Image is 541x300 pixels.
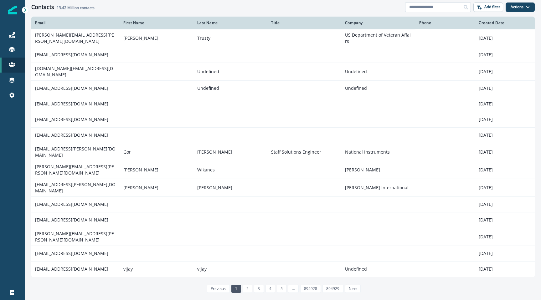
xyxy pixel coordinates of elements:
[31,212,535,228] a: [EMAIL_ADDRESS][DOMAIN_NAME][DATE]
[31,212,120,228] td: [EMAIL_ADDRESS][DOMAIN_NAME]
[479,167,531,173] p: [DATE]
[479,35,531,41] p: [DATE]
[479,101,531,107] p: [DATE]
[479,234,531,240] p: [DATE]
[479,52,531,58] p: [DATE]
[31,63,535,80] a: [DOMAIN_NAME][EMAIL_ADDRESS][DOMAIN_NAME]UndefinedUndefined[DATE]
[57,5,79,10] span: 13.42 Million
[341,261,416,277] td: Undefined
[31,196,535,212] a: [EMAIL_ADDRESS][DOMAIN_NAME][DATE]
[31,246,120,261] td: [EMAIL_ADDRESS][DOMAIN_NAME]
[341,29,416,47] td: US Department of Veteran Affairs
[31,228,535,246] a: [PERSON_NAME][EMAIL_ADDRESS][PERSON_NAME][DOMAIN_NAME][DATE]
[341,80,416,96] td: Undefined
[31,63,120,80] td: [DOMAIN_NAME][EMAIL_ADDRESS][DOMAIN_NAME]
[120,261,193,277] td: vijay
[8,6,17,14] img: Inflection
[484,5,500,9] p: Add filter
[120,179,193,196] td: [PERSON_NAME]
[193,80,267,96] td: Undefined
[479,132,531,138] p: [DATE]
[479,85,531,91] p: [DATE]
[31,47,535,63] a: [EMAIL_ADDRESS][DOMAIN_NAME][DATE]
[31,80,535,96] a: [EMAIL_ADDRESS][DOMAIN_NAME]UndefinedUndefined[DATE]
[271,20,337,25] div: Title
[31,196,120,212] td: [EMAIL_ADDRESS][DOMAIN_NAME]
[419,20,471,25] div: Phone
[277,285,286,293] a: Page 5
[479,185,531,191] p: [DATE]
[193,63,267,80] td: Undefined
[193,161,267,179] td: Wikanes
[479,116,531,123] p: [DATE]
[341,179,416,196] td: [PERSON_NAME] International
[341,161,416,179] td: [PERSON_NAME]
[31,112,120,127] td: [EMAIL_ADDRESS][DOMAIN_NAME]
[31,179,535,196] a: [EMAIL_ADDRESS][PERSON_NAME][DOMAIN_NAME][PERSON_NAME][PERSON_NAME][PERSON_NAME] International[DATE]
[300,285,321,293] a: Page 894928
[506,3,535,12] button: Actions
[322,285,343,293] a: Page 894929
[31,29,120,47] td: [PERSON_NAME][EMAIL_ADDRESS][PERSON_NAME][DOMAIN_NAME]
[479,201,531,207] p: [DATE]
[31,80,120,96] td: [EMAIL_ADDRESS][DOMAIN_NAME]
[193,261,267,277] td: vijay
[35,20,116,25] div: Email
[271,149,337,155] p: Staff Solutions Engineer
[31,261,120,277] td: [EMAIL_ADDRESS][DOMAIN_NAME]
[31,161,535,179] a: [PERSON_NAME][EMAIL_ADDRESS][PERSON_NAME][DOMAIN_NAME][PERSON_NAME]Wikanes[PERSON_NAME][DATE]
[31,96,120,112] td: [EMAIL_ADDRESS][DOMAIN_NAME]
[31,246,535,261] a: [EMAIL_ADDRESS][DOMAIN_NAME][DATE]
[231,285,241,293] a: Page 1 is your current page
[341,143,416,161] td: National Instruments
[31,143,120,161] td: [EMAIL_ADDRESS][PERSON_NAME][DOMAIN_NAME]
[254,285,264,293] a: Page 3
[341,63,416,80] td: Undefined
[345,285,361,293] a: Next page
[193,29,267,47] td: Trusty
[479,20,531,25] div: Created Date
[479,266,531,272] p: [DATE]
[123,20,190,25] div: First Name
[197,20,264,25] div: Last Name
[31,47,120,63] td: [EMAIL_ADDRESS][DOMAIN_NAME]
[265,285,275,293] a: Page 4
[473,3,503,12] button: Add filter
[31,161,120,179] td: [PERSON_NAME][EMAIL_ADDRESS][PERSON_NAME][DOMAIN_NAME]
[31,112,535,127] a: [EMAIL_ADDRESS][DOMAIN_NAME][DATE]
[479,149,531,155] p: [DATE]
[31,127,120,143] td: [EMAIL_ADDRESS][DOMAIN_NAME]
[479,250,531,257] p: [DATE]
[57,6,95,10] h2: contacts
[31,127,535,143] a: [EMAIL_ADDRESS][DOMAIN_NAME][DATE]
[31,228,120,246] td: [PERSON_NAME][EMAIL_ADDRESS][PERSON_NAME][DOMAIN_NAME]
[31,179,120,196] td: [EMAIL_ADDRESS][PERSON_NAME][DOMAIN_NAME]
[31,96,535,112] a: [EMAIL_ADDRESS][DOMAIN_NAME][DATE]
[31,261,535,277] a: [EMAIL_ADDRESS][DOMAIN_NAME]vijayvijayUndefined[DATE]
[193,179,267,196] td: [PERSON_NAME]
[288,285,298,293] a: Jump forward
[120,143,193,161] td: Gor
[479,69,531,75] p: [DATE]
[31,29,535,47] a: [PERSON_NAME][EMAIL_ADDRESS][PERSON_NAME][DOMAIN_NAME][PERSON_NAME]TrustyUS Department of Veteran...
[31,4,54,11] h1: Contacts
[205,285,361,293] ul: Pagination
[479,217,531,223] p: [DATE]
[243,285,252,293] a: Page 2
[31,143,535,161] a: [EMAIL_ADDRESS][PERSON_NAME][DOMAIN_NAME]Gor[PERSON_NAME]Staff Solutions EngineerNational Instrum...
[120,161,193,179] td: [PERSON_NAME]
[193,143,267,161] td: [PERSON_NAME]
[120,29,193,47] td: [PERSON_NAME]
[345,20,412,25] div: Company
